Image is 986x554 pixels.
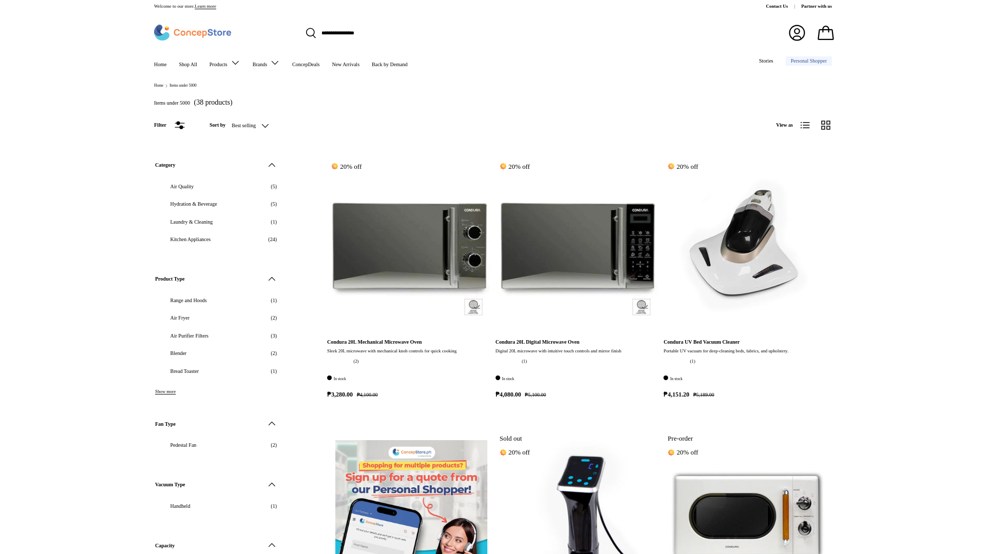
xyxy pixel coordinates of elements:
button: Best selling [232,116,290,134]
summary: Category [155,148,277,183]
span: (5) [271,200,277,208]
a: Partner with us [801,3,832,10]
span: (1) [271,218,277,226]
span: (2) [271,349,277,357]
label: Sort by [210,121,232,129]
summary: Vacuum Type [155,467,277,502]
span: Kitchen Appliances [170,235,262,243]
a: Condura 20L Digital Microwave Oven [496,160,664,328]
span: Product Type [155,275,260,283]
span: Air Quality [170,183,265,190]
a: Condura 20L Mechanical Microwave Oven [327,160,496,328]
summary: Brands [246,52,286,73]
span: Sold out [496,432,526,445]
span: (2) [271,441,277,449]
nav: Secondary [734,52,832,73]
span: (1) [271,296,277,304]
a: Items under 5000 [169,84,197,88]
span: (38 products) [194,98,233,106]
a: Learn more [195,4,216,9]
a: Condura 20L Mechanical Microwave Oven [327,339,422,345]
a: Personal Shopper [786,56,832,66]
nav: Primary [154,52,407,73]
a: New Arrivals [332,56,359,73]
a: Contact Us [766,3,802,10]
span: (5) [271,183,277,190]
a: Stories [759,53,773,69]
button: Filter [154,120,185,130]
span: (2) [271,314,277,322]
summary: Fan Type [155,406,277,441]
a: ConcepDeals [292,56,319,73]
span: Pre-order [663,432,697,445]
span: (1) [271,502,277,510]
a: Condura UV Bed Vacuum Cleaner [663,339,739,345]
span: Bread Toaster [170,367,265,375]
span: Personal Shopper [791,58,827,64]
span: 20% off [663,160,702,173]
summary: Products [203,52,246,73]
span: (1) [271,367,277,375]
span: Pedestal Fan [170,441,265,449]
img: ConcepStore [154,25,231,41]
span: (3) [271,332,277,340]
span: 20% off [496,446,534,459]
span: Category [155,161,260,169]
span: Filter [154,122,166,128]
a: Home [154,56,166,73]
span: 20% off [663,446,702,459]
span: View as [776,121,793,129]
h1: Items under 5000 [154,100,190,106]
a: Products [210,52,240,73]
button: Show more [155,389,176,394]
a: Home [154,84,163,88]
span: 20% off [496,160,534,173]
span: Range and Hoods [170,296,265,304]
a: Back by Demand [372,56,407,73]
summary: Product Type [155,262,277,296]
span: Air Purifier Filters [170,332,265,340]
a: Condura 20L Digital Microwave Oven [496,339,580,345]
span: Capacity [155,542,260,549]
span: Laundry & Cleaning [170,218,265,226]
span: (24) [268,235,277,243]
span: Hydration & Beverage [170,200,265,208]
p: Welcome to our store. [154,3,216,10]
span: 20% off [327,160,366,173]
a: Brands [253,52,280,73]
span: Vacuum Type [155,481,260,488]
span: Best selling [232,123,256,129]
span: Fan Type [155,420,260,428]
span: Handheld [170,502,265,510]
a: Shop All [179,56,197,73]
nav: Breadcrumbs [154,83,832,89]
span: Blender [170,349,265,357]
a: Condura UV Bed Vacuum Cleaner [663,160,832,328]
span: Air Fryer [170,314,265,322]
